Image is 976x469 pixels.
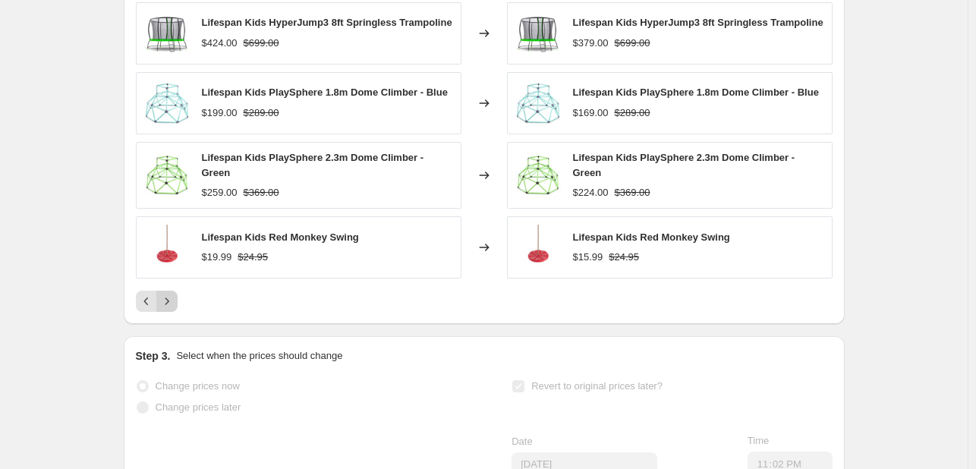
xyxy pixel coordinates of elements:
[202,231,359,243] span: Lifespan Kids Red Monkey Swing
[156,380,240,392] span: Change prices now
[615,185,650,200] strike: $369.00
[573,17,823,28] span: Lifespan Kids HyperJump3 8ft Springless Trampoline
[512,436,532,447] span: Date
[144,153,190,198] img: LKDC-PS-24_media-01_80x.webp
[515,153,561,198] img: LKDC-PS-24_media-01_80x.webp
[202,36,238,51] div: $424.00
[244,36,279,51] strike: $699.00
[515,80,561,126] img: LKDC-PS-18_media-01_80x.webp
[238,250,268,265] strike: $24.95
[144,225,190,270] img: MONKEYSWING-RED_media-01_80x.webp
[573,152,795,178] span: Lifespan Kids PlaySphere 2.3m Dome Climber - Green
[156,291,178,312] button: Next
[748,435,769,446] span: Time
[573,231,730,243] span: Lifespan Kids Red Monkey Swing
[244,185,279,200] strike: $369.00
[615,105,650,121] strike: $289.00
[202,185,238,200] div: $259.00
[573,105,609,121] div: $169.00
[573,250,603,265] div: $15.99
[515,225,561,270] img: MONKEYSWING-RED_media-01_80x.webp
[144,80,190,126] img: LKDC-PS-18_media-01_80x.webp
[136,348,171,364] h2: Step 3.
[202,17,452,28] span: Lifespan Kids HyperJump3 8ft Springless Trampoline
[573,87,819,98] span: Lifespan Kids PlaySphere 1.8m Dome Climber - Blue
[202,87,448,98] span: Lifespan Kids PlaySphere 1.8m Dome Climber - Blue
[573,185,609,200] div: $224.00
[176,348,342,364] p: Select when the prices should change
[136,291,178,312] nav: Pagination
[615,36,650,51] strike: $699.00
[515,11,561,56] img: TR8HJ3SET-SL_media-01_80x.jpg
[202,105,238,121] div: $199.00
[156,401,241,413] span: Change prices later
[609,250,639,265] strike: $24.95
[202,152,424,178] span: Lifespan Kids PlaySphere 2.3m Dome Climber - Green
[244,105,279,121] strike: $289.00
[144,11,190,56] img: TR8HJ3SET-SL_media-01_80x.jpg
[531,380,663,392] span: Revert to original prices later?
[573,36,609,51] div: $379.00
[136,291,157,312] button: Previous
[202,250,232,265] div: $19.99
